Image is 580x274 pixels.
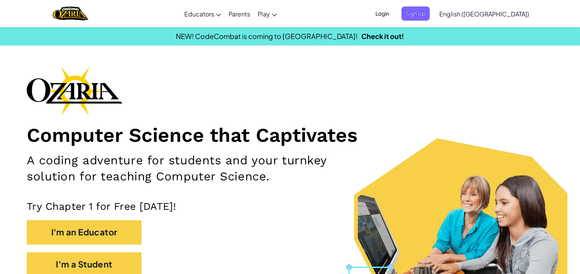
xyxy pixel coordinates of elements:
button: I'm an Educator [27,220,141,244]
h2: A coding adventure for students and your turnkey solution for teaching Computer Science. [27,152,380,185]
a: Play [254,3,281,24]
img: Ozaria branding logo [27,66,122,115]
img: Home [53,6,88,21]
a: Ozaria by CodeCombat logo [53,6,88,21]
button: Login [371,6,394,21]
span: NEW! CodeCombat is coming to [GEOGRAPHIC_DATA]! [176,32,357,41]
p: Try Chapter 1 for Free [DATE]! [27,200,553,212]
button: Sign Up [401,6,430,21]
a: Educators [180,3,225,24]
span: Educators [184,10,214,18]
a: Check it out! [361,32,404,41]
span: English ([GEOGRAPHIC_DATA]) [439,10,529,18]
a: Parents [225,3,254,24]
h1: Computer Science that Captivates [27,123,553,147]
a: English ([GEOGRAPHIC_DATA]) [435,3,533,24]
span: Play [258,10,270,18]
